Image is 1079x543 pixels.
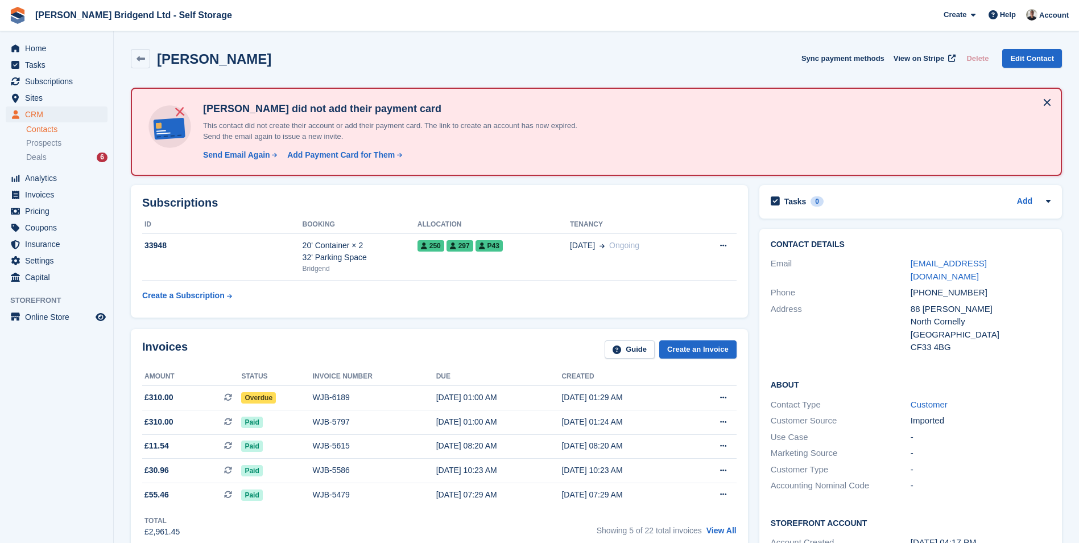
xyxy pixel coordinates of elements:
[26,138,61,149] span: Prospects
[436,368,562,386] th: Due
[570,216,694,234] th: Tenancy
[97,153,108,162] div: 6
[911,479,1051,492] div: -
[6,269,108,285] a: menu
[417,240,444,252] span: 250
[605,340,655,359] a: Guide
[142,340,188,359] h2: Invoices
[6,106,108,122] a: menu
[561,440,687,452] div: [DATE] 08:20 AM
[25,253,93,269] span: Settings
[6,309,108,325] a: menu
[144,516,180,526] div: Total
[771,379,1051,390] h2: About
[142,368,241,386] th: Amount
[144,526,180,538] div: £2,961.45
[570,240,595,252] span: [DATE]
[597,526,702,535] span: Showing 5 of 22 total invoices
[911,447,1051,460] div: -
[771,517,1051,528] h2: Storefront Account
[436,416,562,428] div: [DATE] 01:00 AM
[31,6,237,24] a: [PERSON_NAME] Bridgend Ltd - Self Storage
[241,392,276,404] span: Overdue
[911,328,1051,342] div: [GEOGRAPHIC_DATA]
[811,196,824,207] div: 0
[911,463,1051,476] div: -
[144,416,173,428] span: £310.00
[911,400,948,409] a: Customer
[199,120,597,142] p: This contact did not create their account or add their payment card. The link to create an accoun...
[894,53,944,64] span: View on Stripe
[436,440,562,452] div: [DATE] 08:20 AM
[561,416,687,428] div: [DATE] 01:24 AM
[476,240,503,252] span: P43
[142,240,303,252] div: 33948
[25,57,93,73] span: Tasks
[889,49,958,68] a: View on Stripe
[313,489,436,501] div: WJB-5479
[771,257,911,283] div: Email
[771,414,911,427] div: Customer Source
[6,73,108,89] a: menu
[771,479,911,492] div: Accounting Nominal Code
[241,441,262,452] span: Paid
[25,220,93,236] span: Coupons
[771,286,911,299] div: Phone
[144,392,173,404] span: £310.00
[9,7,26,24] img: stora-icon-8386f47178a22dfd0bd8f6a31ec36ba5ce8667c1dd55bd0f319d3a0aa187defe.svg
[6,57,108,73] a: menu
[313,392,436,404] div: WJB-6189
[25,203,93,219] span: Pricing
[784,196,807,207] h2: Tasks
[911,341,1051,354] div: CF33 4BG
[436,489,562,501] div: [DATE] 07:29 AM
[911,258,987,281] a: [EMAIL_ADDRESS][DOMAIN_NAME]
[25,170,93,186] span: Analytics
[199,102,597,116] h4: [PERSON_NAME] did not add their payment card
[561,489,687,501] div: [DATE] 07:29 AM
[26,151,108,163] a: Deals 6
[25,236,93,252] span: Insurance
[771,431,911,444] div: Use Case
[313,416,436,428] div: WJB-5797
[771,463,911,476] div: Customer Type
[26,137,108,149] a: Prospects
[142,196,737,209] h2: Subscriptions
[911,286,1051,299] div: [PHONE_NUMBER]
[25,269,93,285] span: Capital
[241,465,262,476] span: Paid
[771,447,911,460] div: Marketing Source
[801,49,884,68] button: Sync payment methods
[25,309,93,325] span: Online Store
[1000,9,1016,20] span: Help
[241,417,262,428] span: Paid
[6,90,108,106] a: menu
[1017,195,1032,208] a: Add
[25,73,93,89] span: Subscriptions
[303,240,417,264] div: 20' Container × 2 32' Parking Space
[6,203,108,219] a: menu
[313,368,436,386] th: Invoice number
[706,526,737,535] a: View All
[911,414,1051,427] div: Imported
[10,295,113,306] span: Storefront
[25,106,93,122] span: CRM
[303,216,417,234] th: Booking
[6,187,108,203] a: menu
[771,240,1051,249] h2: Contact Details
[6,40,108,56] a: menu
[561,464,687,476] div: [DATE] 10:23 AM
[447,240,473,252] span: 297
[25,187,93,203] span: Invoices
[303,264,417,274] div: Bridgend
[283,149,403,161] a: Add Payment Card for Them
[287,149,395,161] div: Add Payment Card for Them
[6,170,108,186] a: menu
[142,285,232,306] a: Create a Subscription
[6,253,108,269] a: menu
[26,124,108,135] a: Contacts
[911,303,1051,316] div: 88 [PERSON_NAME]
[962,49,993,68] button: Delete
[6,220,108,236] a: menu
[561,392,687,404] div: [DATE] 01:29 AM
